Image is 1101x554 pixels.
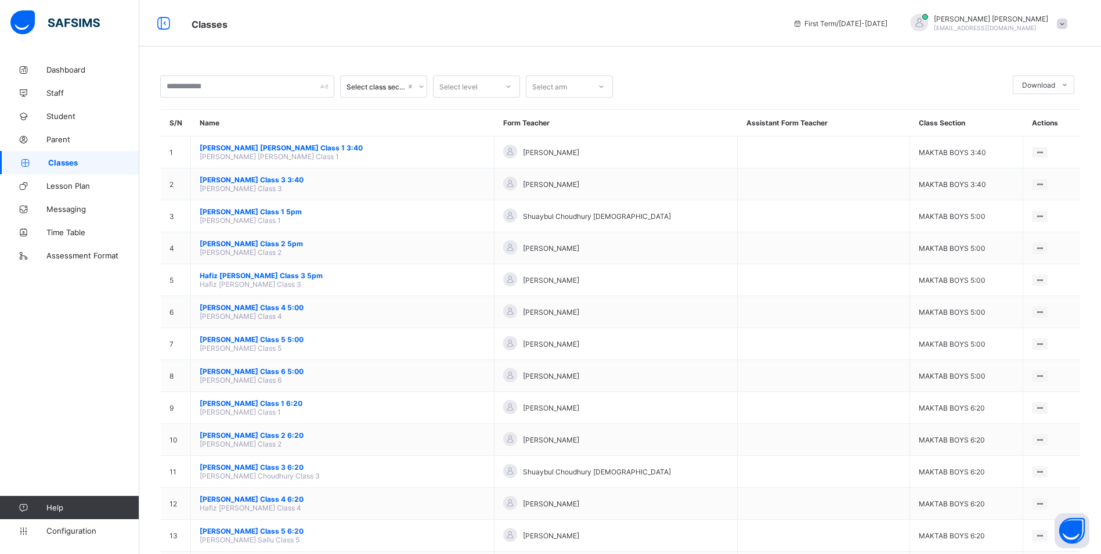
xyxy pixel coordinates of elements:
span: [PERSON_NAME] Sallu Class 5 [200,535,299,544]
span: MAKTAB BOYS 5:00 [919,244,986,253]
span: Shuaybul Choudhury [DEMOGRAPHIC_DATA] [523,467,671,476]
td: 4 [161,232,191,264]
span: Hafiz [PERSON_NAME] Class 3 [200,280,301,289]
span: [PERSON_NAME] [PERSON_NAME] Class 1 3:40 [200,143,485,152]
span: MAKTAB BOYS 5:00 [919,340,986,348]
span: [PERSON_NAME] Class 4 [200,312,282,321]
span: MAKTAB BOYS 6:20 [919,531,985,540]
span: Classes [192,19,228,30]
span: [PERSON_NAME] Class 1 [200,408,281,416]
span: [PERSON_NAME] [523,148,579,157]
span: [PERSON_NAME] [523,404,579,412]
th: Form Teacher [494,110,738,136]
span: MAKTAB BOYS 3:40 [919,148,986,157]
span: Configuration [46,526,139,535]
span: [PERSON_NAME] Class 2 6:20 [200,431,485,440]
span: Lesson Plan [46,181,139,190]
span: Time Table [46,228,139,237]
td: 10 [161,424,191,456]
span: Help [46,503,139,512]
td: 9 [161,392,191,424]
span: session/term information [793,19,887,28]
span: MAKTAB BOYS 6:20 [919,436,985,444]
span: Assessment Format [46,251,139,260]
span: [PERSON_NAME] Class 6 5:00 [200,367,485,376]
span: MAKTAB BOYS 5:00 [919,308,986,316]
span: MAKTAB BOYS 6:20 [919,467,985,476]
div: Select arm [532,75,567,98]
span: [PERSON_NAME] [523,308,579,316]
span: [PERSON_NAME] Class 5 6:20 [200,527,485,535]
th: Assistant Form Teacher [738,110,910,136]
td: 5 [161,264,191,296]
div: AbdulazizRavat [899,14,1073,33]
span: Parent [46,135,139,144]
span: [PERSON_NAME] Class 3 3:40 [200,175,485,184]
th: Actions [1023,110,1080,136]
span: Hafiz [PERSON_NAME] Class 4 [200,503,301,512]
span: MAKTAB BOYS 5:00 [919,372,986,380]
span: Dashboard [46,65,139,74]
span: [PERSON_NAME] [523,340,579,348]
span: [EMAIL_ADDRESS][DOMAIN_NAME] [934,24,1037,31]
span: [PERSON_NAME] [523,276,579,285]
td: 2 [161,168,191,200]
span: [PERSON_NAME] [523,531,579,540]
td: 6 [161,296,191,328]
span: [PERSON_NAME] [523,372,579,380]
span: [PERSON_NAME] Class 2 5pm [200,239,485,248]
span: [PERSON_NAME] [523,244,579,253]
span: [PERSON_NAME] Class 1 5pm [200,207,485,216]
span: [PERSON_NAME] Class 3 6:20 [200,463,485,472]
span: Download [1022,81,1055,89]
span: [PERSON_NAME] Class 1 6:20 [200,399,485,408]
span: [PERSON_NAME] Class 5 5:00 [200,335,485,344]
button: Open asap [1055,513,1089,548]
span: [PERSON_NAME] Choudhury Class 3 [200,472,320,480]
span: [PERSON_NAME] Class 3 [200,184,282,193]
span: MAKTAB BOYS 6:20 [919,404,985,412]
th: Class Section [910,110,1023,136]
img: safsims [10,10,100,35]
td: 1 [161,136,191,168]
span: [PERSON_NAME] Class 2 [200,440,281,448]
td: 7 [161,328,191,360]
span: Hafiz [PERSON_NAME] Class 3 5pm [200,271,485,280]
td: 12 [161,488,191,520]
span: MAKTAB BOYS 6:20 [919,499,985,508]
span: [PERSON_NAME] [523,499,579,508]
span: [PERSON_NAME] Class 4 5:00 [200,303,485,312]
div: Select class section [346,82,406,91]
span: MAKTAB BOYS 5:00 [919,276,986,285]
span: Messaging [46,204,139,214]
span: MAKTAB BOYS 5:00 [919,212,986,221]
span: [PERSON_NAME] Class 5 [200,344,281,352]
th: S/N [161,110,191,136]
span: [PERSON_NAME] [523,436,579,444]
span: [PERSON_NAME] [PERSON_NAME] Class 1 [200,152,339,161]
span: Staff [46,88,139,98]
span: Student [46,111,139,121]
span: MAKTAB BOYS 3:40 [919,180,986,189]
div: Select level [439,75,478,98]
td: 13 [161,520,191,552]
span: [PERSON_NAME] Class 6 [200,376,281,384]
span: [PERSON_NAME] [523,180,579,189]
td: 11 [161,456,191,488]
span: [PERSON_NAME] [PERSON_NAME] [934,15,1048,23]
span: [PERSON_NAME] Class 4 6:20 [200,495,485,503]
span: Classes [48,158,139,167]
span: Shuaybul Choudhury [DEMOGRAPHIC_DATA] [523,212,671,221]
td: 3 [161,200,191,232]
span: [PERSON_NAME] Class 1 [200,216,281,225]
th: Name [191,110,494,136]
td: 8 [161,360,191,392]
span: [PERSON_NAME] Class 2 [200,248,281,257]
